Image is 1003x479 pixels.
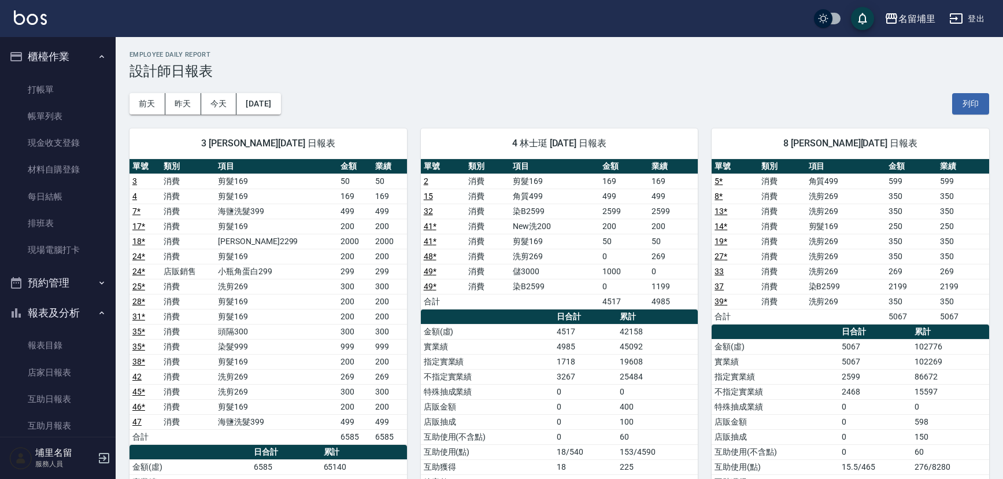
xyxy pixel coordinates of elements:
[9,447,32,470] img: Person
[161,204,215,219] td: 消費
[886,204,937,219] td: 350
[421,354,554,369] td: 指定實業績
[215,279,338,294] td: 洗剪269
[338,384,372,399] td: 300
[161,249,215,264] td: 消費
[372,294,407,309] td: 200
[715,267,724,276] a: 33
[712,399,839,414] td: 特殊抽成業績
[898,12,935,26] div: 名留埔里
[338,159,372,174] th: 金額
[599,219,649,234] td: 200
[129,159,407,445] table: a dense table
[5,156,111,183] a: 材料自購登錄
[372,264,407,279] td: 299
[806,279,886,294] td: 染B2599
[712,384,839,399] td: 不指定實業績
[165,93,201,115] button: 昨天
[161,159,215,174] th: 類別
[937,279,989,294] td: 2199
[599,234,649,249] td: 50
[372,219,407,234] td: 200
[421,384,554,399] td: 特殊抽成業績
[886,159,937,174] th: 金額
[839,444,912,459] td: 0
[599,159,649,174] th: 金額
[599,264,649,279] td: 1000
[465,234,510,249] td: 消費
[5,332,111,359] a: 報表目錄
[510,234,599,249] td: 剪髮169
[132,372,142,381] a: 42
[712,159,758,174] th: 單號
[599,189,649,204] td: 499
[886,279,937,294] td: 2199
[617,339,698,354] td: 45092
[338,189,372,204] td: 169
[338,414,372,429] td: 499
[215,294,338,309] td: 剪髮169
[215,189,338,204] td: 剪髮169
[912,325,989,340] th: 累計
[132,417,142,426] a: 47
[215,339,338,354] td: 染髮999
[129,63,989,79] h3: 設計師日報表
[712,444,839,459] td: 互助使用(不含點)
[806,174,886,189] td: 角質499
[5,237,111,263] a: 現場電腦打卡
[372,399,407,414] td: 200
[649,264,698,279] td: 0
[5,298,111,328] button: 報表及分析
[338,339,372,354] td: 999
[424,191,433,201] a: 15
[421,459,554,474] td: 互助獲得
[554,459,617,474] td: 18
[952,93,989,115] button: 列印
[886,234,937,249] td: 350
[886,189,937,204] td: 350
[554,339,617,354] td: 4985
[338,309,372,324] td: 200
[554,354,617,369] td: 1718
[421,159,465,174] th: 單號
[372,249,407,264] td: 200
[338,399,372,414] td: 200
[338,249,372,264] td: 200
[510,174,599,189] td: 剪髮169
[161,219,215,234] td: 消費
[161,309,215,324] td: 消費
[712,369,839,384] td: 指定實業績
[372,369,407,384] td: 269
[599,294,649,309] td: 4517
[880,7,940,31] button: 名留埔里
[510,159,599,174] th: 項目
[201,93,237,115] button: 今天
[649,279,698,294] td: 1199
[129,459,251,474] td: 金額(虛)
[5,103,111,130] a: 帳單列表
[338,369,372,384] td: 269
[338,294,372,309] td: 200
[465,279,510,294] td: 消費
[554,309,617,325] th: 日合計
[758,174,805,189] td: 消費
[715,282,724,291] a: 37
[886,264,937,279] td: 269
[421,369,554,384] td: 不指定實業績
[912,399,989,414] td: 0
[617,414,698,429] td: 100
[806,189,886,204] td: 洗剪269
[321,459,407,474] td: 65140
[937,174,989,189] td: 599
[338,264,372,279] td: 299
[465,249,510,264] td: 消費
[161,399,215,414] td: 消費
[5,359,111,386] a: 店家日報表
[372,309,407,324] td: 200
[161,354,215,369] td: 消費
[758,264,805,279] td: 消費
[758,204,805,219] td: 消費
[839,369,912,384] td: 2599
[161,339,215,354] td: 消費
[806,294,886,309] td: 洗剪269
